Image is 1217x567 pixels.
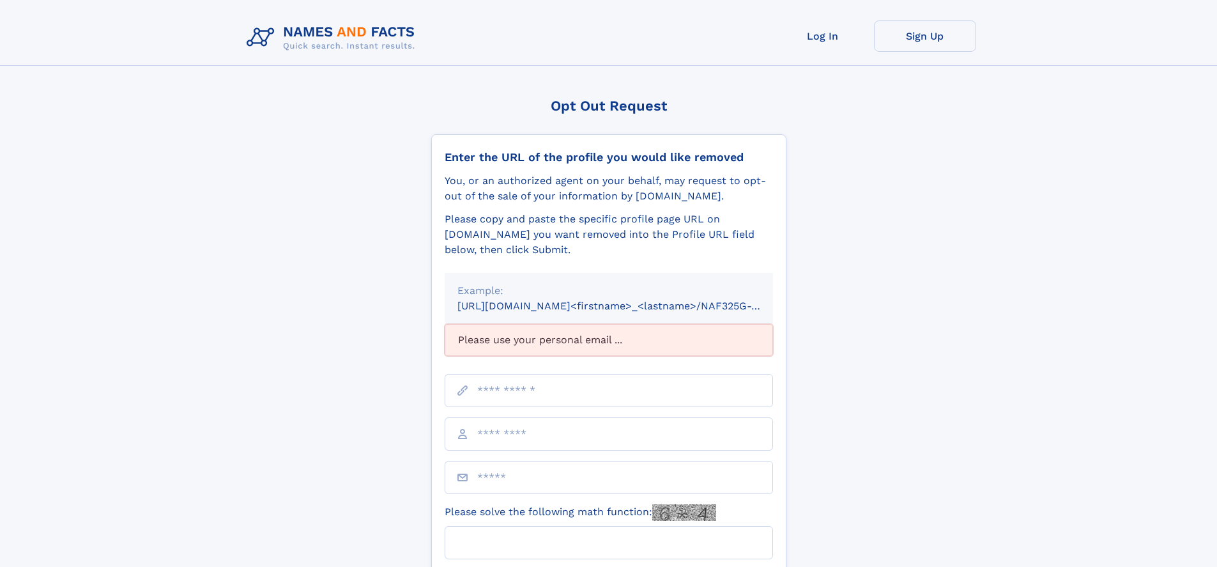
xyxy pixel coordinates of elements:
div: Please use your personal email ... [445,324,773,356]
div: You, or an authorized agent on your behalf, may request to opt-out of the sale of your informatio... [445,173,773,204]
div: Example: [457,283,760,299]
div: Please copy and paste the specific profile page URL on [DOMAIN_NAME] you want removed into the Pr... [445,212,773,258]
a: Log In [772,20,874,52]
div: Enter the URL of the profile you would like removed [445,150,773,164]
div: Opt Out Request [431,98,786,114]
img: Logo Names and Facts [241,20,425,55]
label: Please solve the following math function: [445,504,716,521]
a: Sign Up [874,20,976,52]
small: [URL][DOMAIN_NAME]<firstname>_<lastname>/NAF325G-xxxxxxxx [457,300,797,312]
